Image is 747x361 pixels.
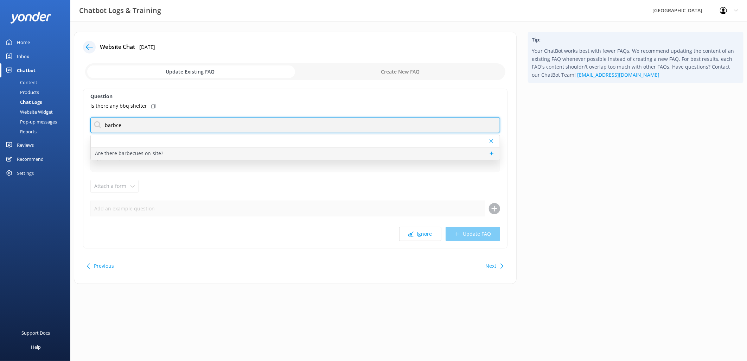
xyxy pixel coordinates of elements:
[4,107,70,117] a: Website Widget
[17,63,36,77] div: Chatbot
[4,127,70,137] a: Reports
[399,227,441,241] button: Ignore
[94,259,114,273] button: Previous
[31,340,41,354] div: Help
[17,49,29,63] div: Inbox
[4,77,70,87] a: Content
[532,47,739,79] p: Your ChatBot works best with fewer FAQs. We recommend updating the content of an existing FAQ whe...
[532,36,739,44] h4: Tip:
[139,43,155,51] p: [DATE]
[90,93,500,100] label: Question
[95,150,163,157] p: Are there barbecues on-site?
[577,71,660,78] a: [EMAIL_ADDRESS][DOMAIN_NAME]
[4,117,57,127] div: Pop-up messages
[22,326,50,340] div: Support Docs
[100,43,135,52] h4: Website Chat
[4,87,70,97] a: Products
[17,152,44,166] div: Recommend
[4,107,53,117] div: Website Widget
[4,127,37,137] div: Reports
[90,117,500,133] input: Search for an FAQ to Update...
[486,259,497,273] button: Next
[4,77,37,87] div: Content
[90,102,147,110] p: Is there any bbq shelter
[90,201,485,216] input: Add an example question
[17,166,34,180] div: Settings
[11,12,51,23] img: yonder-white-logo.png
[4,97,42,107] div: Chat Logs
[4,87,39,97] div: Products
[17,35,30,49] div: Home
[79,5,161,16] h3: Chatbot Logs & Training
[17,138,34,152] div: Reviews
[4,97,70,107] a: Chat Logs
[4,117,70,127] a: Pop-up messages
